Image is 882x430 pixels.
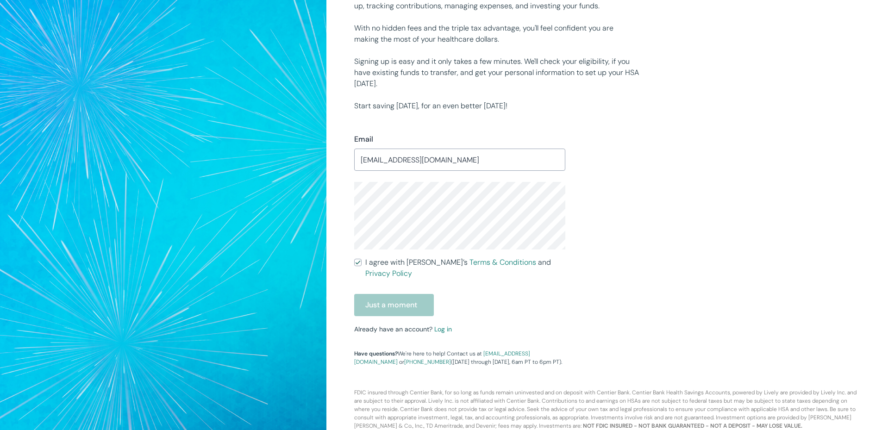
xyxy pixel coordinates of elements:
[354,100,639,112] p: Start saving [DATE], for an even better [DATE]!
[354,56,639,89] p: Signing up is easy and it only takes a few minutes. We'll check your eligibility, if you have exi...
[354,325,452,333] small: Already have an account?
[354,134,373,145] label: Email
[365,268,412,278] a: Privacy Policy
[349,366,860,430] p: FDIC insured through Centier Bank, for so long as funds remain uninvested and on deposit with Cen...
[354,349,565,366] p: We're here to help! Contact us at or ([DATE] through [DATE], 6am PT to 6pm PT).
[365,257,565,279] span: I agree with [PERSON_NAME]’s and
[583,422,802,430] b: NOT FDIC INSURED - NOT BANK GUARANTEED - NOT A DEPOSIT - MAY LOSE VALUE.
[354,350,398,357] strong: Have questions?
[469,257,536,267] a: Terms & Conditions
[354,23,639,45] p: With no hidden fees and the triple tax advantage, you'll feel confident you are making the most o...
[434,325,452,333] a: Log in
[404,358,451,366] a: [PHONE_NUMBER]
